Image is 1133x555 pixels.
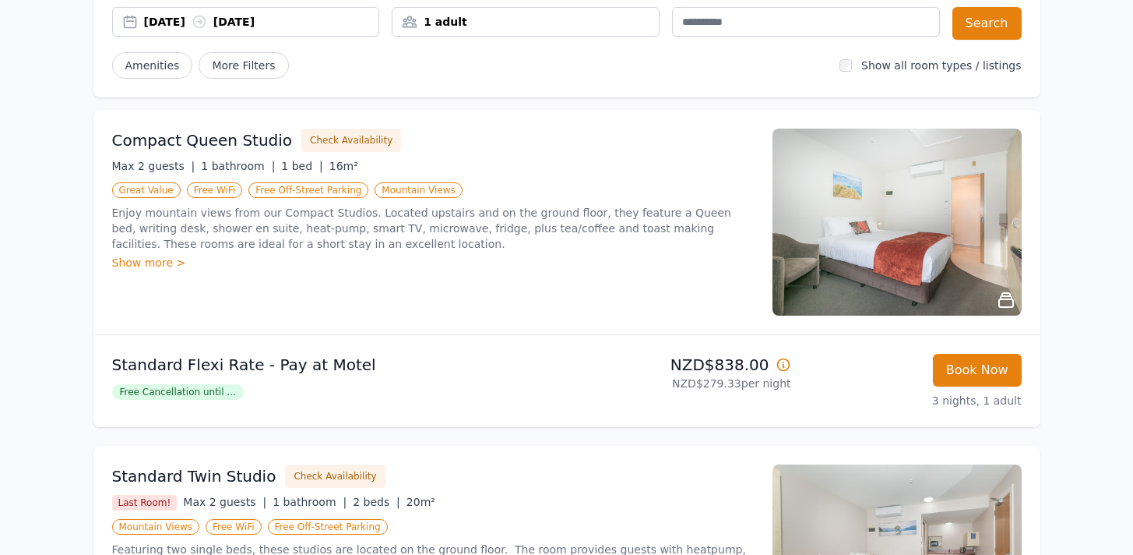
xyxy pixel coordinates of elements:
div: Show more > [112,255,754,270]
span: Free Off-Street Parking [268,519,388,535]
button: Check Availability [285,465,385,488]
span: 1 bathroom | [273,496,347,508]
span: Max 2 guests | [112,160,195,172]
p: Standard Flexi Rate - Pay at Motel [112,354,561,376]
span: 2 beds | [353,496,400,508]
span: Last Room! [112,495,178,511]
button: Search [952,7,1022,40]
span: Free Off-Street Parking [248,182,368,198]
span: 20m² [406,496,435,508]
p: Enjoy mountain views from our Compact Studios. Located upstairs and on the ground floor, they fea... [112,205,754,252]
label: Show all room types / listings [861,59,1021,72]
p: NZD$279.33 per night [573,376,791,391]
span: 16m² [329,160,358,172]
button: Book Now [933,354,1022,387]
p: NZD$838.00 [573,354,791,376]
span: Mountain Views [375,182,462,198]
button: Amenities [112,52,193,79]
span: Max 2 guests | [183,496,266,508]
span: Mountain Views [112,519,199,535]
span: Great Value [112,182,181,198]
div: 1 adult [392,14,659,30]
p: 3 nights, 1 adult [804,393,1022,408]
span: 1 bed | [281,160,322,172]
span: Free WiFi [187,182,243,198]
span: Free WiFi [206,519,262,535]
div: [DATE] [DATE] [144,14,379,30]
span: Free Cancellation until ... [112,384,244,400]
h3: Standard Twin Studio [112,465,276,487]
h3: Compact Queen Studio [112,129,293,151]
button: Check Availability [301,129,401,152]
span: More Filters [199,52,288,79]
span: 1 bathroom | [201,160,275,172]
